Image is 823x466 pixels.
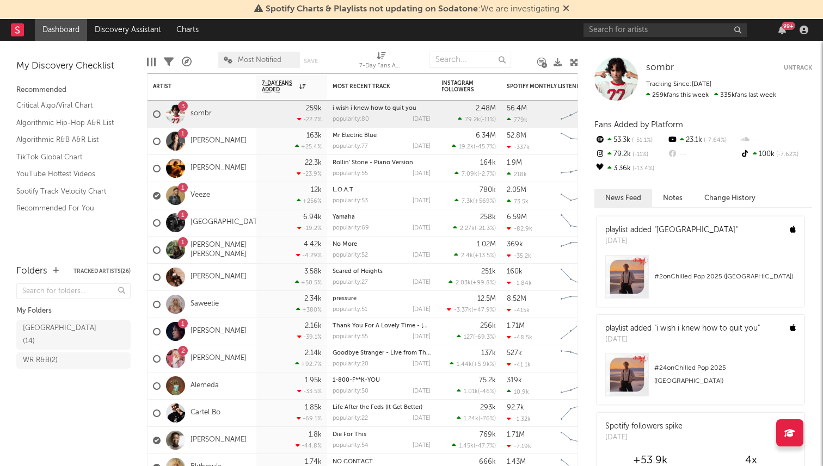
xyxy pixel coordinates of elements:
[605,432,683,443] div: [DATE]
[333,241,431,247] div: No More
[464,334,473,340] span: 127
[305,159,322,166] div: 22.3k
[477,295,496,302] div: 12.5M
[16,134,120,146] a: Algorithmic R&B A&R List
[333,279,368,285] div: popularity: 27
[507,187,526,194] div: 2.05M
[464,416,478,422] span: 1.24k
[413,198,431,204] div: [DATE]
[333,415,368,421] div: popularity: 22
[297,197,322,204] div: +256 %
[646,63,674,73] a: sombr
[333,198,368,204] div: popularity: 53
[654,362,796,388] div: # 24 on Chilled Pop 2025 ([GEOGRAPHIC_DATA])
[556,318,605,345] svg: Chart title
[654,325,760,332] a: "i wish i knew how to quit you"
[556,209,605,237] svg: Chart title
[305,322,322,330] div: 2.16k
[740,133,812,147] div: --
[23,354,58,367] div: WR R&B ( 2 )
[16,100,120,111] a: Critical Algo/Viral Chart
[584,23,747,37] input: Search for artists
[333,350,493,356] a: Goodbye Stranger - Live from The [GEOGRAPHIC_DATA]
[333,133,377,139] a: Mr Electric Blue
[16,84,131,97] div: Recommended
[646,92,776,98] span: 335k fans last week
[556,400,605,427] svg: Chart title
[16,117,120,129] a: Algorithmic Hip-Hop A&R List
[480,431,496,438] div: 769k
[413,171,431,177] div: [DATE]
[507,198,529,205] div: 73.5k
[481,268,496,275] div: 251k
[266,5,478,14] span: Spotify Charts & Playlists not updating on Sodatone
[169,19,206,41] a: Charts
[333,105,431,111] div: i wish i knew how to quit you
[605,323,760,334] div: playlist added
[507,225,532,232] div: -82.9k
[631,152,648,158] span: -11 %
[472,280,494,286] span: +99.8 %
[413,334,431,340] div: [DATE]
[455,170,496,177] div: ( )
[333,171,368,177] div: popularity: 55
[191,327,247,336] a: [PERSON_NAME]
[333,388,368,394] div: popularity: 50
[458,116,496,123] div: ( )
[191,300,219,309] a: Saweetie
[480,187,496,194] div: 780k
[297,388,322,395] div: -33.5 %
[147,46,156,78] div: Edit Columns
[605,334,760,345] div: [DATE]
[296,252,322,259] div: -4.29 %
[16,168,120,180] a: YouTube Hottest Videos
[507,144,530,151] div: -337k
[87,19,169,41] a: Discovery Assistant
[333,459,373,465] a: NO CONTACT
[597,255,804,307] a: #2onChilled Pop 2025 ([GEOGRAPHIC_DATA])
[16,265,47,278] div: Folders
[507,132,526,139] div: 52.8M
[449,279,496,286] div: ( )
[191,436,247,445] a: [PERSON_NAME]
[429,52,511,68] input: Search...
[482,117,494,123] span: -11 %
[507,350,522,357] div: 527k
[295,279,322,286] div: +50.5 %
[457,415,496,422] div: ( )
[507,415,531,422] div: -1.32k
[452,442,496,449] div: ( )
[413,279,431,285] div: [DATE]
[413,225,431,231] div: [DATE]
[333,296,431,302] div: pressure
[305,350,322,357] div: 2.14k
[359,60,403,73] div: 7-Day Fans Added (7-Day Fans Added)
[474,362,494,368] span: +5.9k %
[297,415,322,422] div: -69.1 %
[479,377,496,384] div: 75.2k
[597,353,804,405] a: #24onChilled Pop 2025 ([GEOGRAPHIC_DATA])
[464,389,478,395] span: 1.01k
[594,189,652,207] button: News Feed
[333,350,431,356] div: Goodbye Stranger - Live from The El Rey Theatre
[333,160,413,166] a: Rollin' Stone - Piano Version
[507,214,527,221] div: 6.59M
[304,295,322,302] div: 2.34k
[453,225,496,232] div: ( )
[594,147,667,161] div: 79.2k
[460,226,475,232] span: 2.27k
[306,105,322,112] div: 259k
[333,225,369,231] div: popularity: 69
[16,202,120,214] a: Recommended For You
[594,121,683,129] span: Fans Added by Platform
[333,214,355,220] a: Yamaha
[775,152,799,158] span: -7.62 %
[297,116,322,123] div: -22.7 %
[507,252,531,259] div: -35.2k
[594,133,667,147] div: 53.3k
[309,431,322,438] div: 1.8k
[507,105,527,112] div: 56.4M
[16,60,131,73] div: My Discovery Checklist
[480,214,496,221] div: 258k
[646,81,711,88] span: Tracking Since: [DATE]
